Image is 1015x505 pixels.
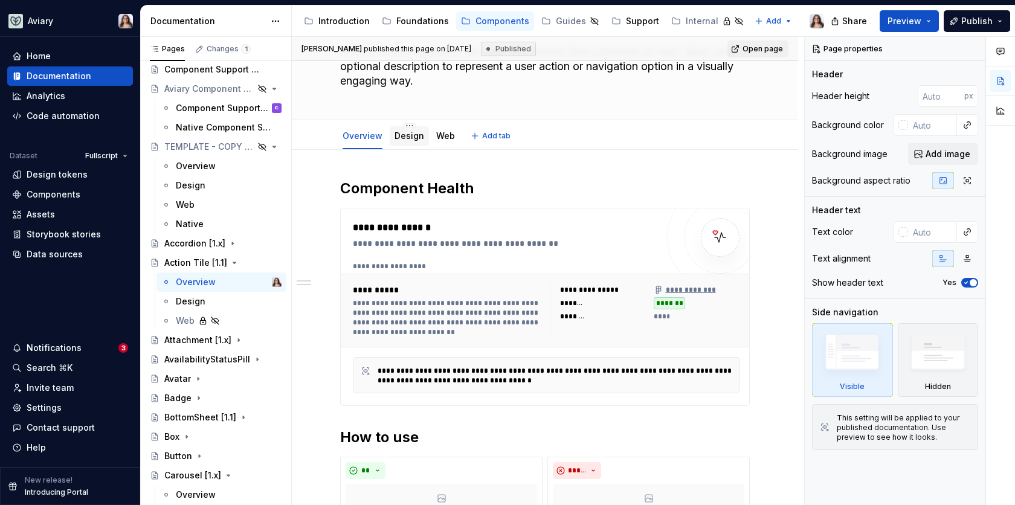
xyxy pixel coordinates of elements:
[812,306,878,318] div: Side navigation
[825,10,875,32] button: Share
[272,277,282,287] img: Brittany Hogg
[7,378,133,397] a: Invite team
[338,42,747,91] textarea: ActionTile is a tappable, tile-style component that combines an icon, label, and optional descrip...
[7,398,133,417] a: Settings
[164,83,254,95] div: Aviary Component Overview - OLD
[150,15,265,27] div: Documentation
[164,63,264,76] div: Component Support Tables
[164,469,221,481] div: Carousel [1.x]
[164,237,225,249] div: Accordion [1.x]
[7,418,133,437] button: Contact support
[27,362,72,374] div: Search ⌘K
[7,66,133,86] a: Documentation
[481,42,536,56] div: Published
[340,428,750,447] h2: How to use
[301,44,471,54] span: published this page on [DATE]
[241,44,251,54] span: 1
[27,110,100,122] div: Code automation
[7,47,133,66] a: Home
[812,277,883,289] div: Show header text
[299,9,749,33] div: Page tree
[436,130,455,141] a: Web
[145,408,286,427] a: BottomSheet [1.1]
[7,338,133,358] button: Notifications3
[145,79,286,98] a: Aviary Component Overview - OLD
[27,422,95,434] div: Contact support
[840,382,865,391] div: Visible
[164,141,254,153] div: TEMPLATE - COPY ME
[27,188,80,201] div: Components
[766,16,781,26] span: Add
[275,102,279,114] div: IC
[156,156,286,176] a: Overview
[25,487,88,497] p: Introducing Portal
[118,343,128,353] span: 3
[961,15,993,27] span: Publish
[28,15,53,27] div: Aviary
[156,214,286,234] a: Native
[908,114,957,136] input: Auto
[837,413,970,442] div: This setting will be applied to your published documentation. Use preview to see how it looks.
[7,205,133,224] a: Assets
[666,11,749,31] a: Internal
[27,382,74,394] div: Invite team
[812,175,910,187] div: Background aspect ratio
[176,121,275,133] div: Native Component Support Table
[2,8,138,34] button: AviaryBrittany Hogg
[176,160,216,172] div: Overview
[7,165,133,184] a: Design tokens
[7,438,133,457] button: Help
[80,147,133,164] button: Fullscript
[812,68,843,80] div: Header
[942,278,956,288] label: Yes
[812,323,893,397] div: Visible
[145,427,286,446] a: Box
[145,137,286,156] a: TEMPLATE - COPY ME
[7,86,133,106] a: Analytics
[176,295,205,307] div: Design
[156,272,286,292] a: OverviewBrittany Hogg
[176,218,204,230] div: Native
[156,195,286,214] a: Web
[880,10,939,32] button: Preview
[338,123,387,148] div: Overview
[156,485,286,504] a: Overview
[156,118,286,137] a: Native Component Support Table
[812,226,853,238] div: Text color
[812,119,884,131] div: Background color
[145,388,286,408] a: Badge
[7,358,133,378] button: Search ⌘K
[145,60,286,79] a: Component Support Tables
[926,148,970,160] span: Add image
[145,466,286,485] a: Carousel [1.x]
[27,208,55,220] div: Assets
[536,11,604,31] a: Guides
[7,245,133,264] a: Data sources
[156,292,286,311] a: Design
[810,14,824,28] img: Brittany Hogg
[176,179,205,191] div: Design
[395,130,424,141] a: Design
[27,90,65,102] div: Analytics
[343,130,382,141] a: Overview
[727,40,788,57] a: Open page
[431,123,460,148] div: Web
[27,402,62,414] div: Settings
[145,446,286,466] a: Button
[626,15,659,27] div: Support
[145,369,286,388] a: Avatar
[475,15,529,27] div: Components
[27,169,88,181] div: Design tokens
[156,176,286,195] a: Design
[482,131,511,141] span: Add tab
[150,44,185,54] div: Pages
[207,44,251,54] div: Changes
[396,15,449,27] div: Foundations
[176,489,216,501] div: Overview
[164,431,179,443] div: Box
[318,15,370,27] div: Introduction
[7,106,133,126] a: Code automation
[8,14,23,28] img: 256e2c79-9abd-4d59-8978-03feab5a3943.png
[164,411,236,423] div: BottomSheet [1.1]
[27,70,91,82] div: Documentation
